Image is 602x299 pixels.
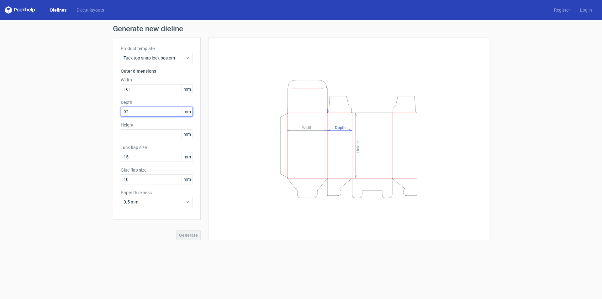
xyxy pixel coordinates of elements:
[356,141,360,152] tspan: Height
[124,55,185,61] span: Tuck top snap lock bottom
[121,167,193,173] label: Glue flap size
[182,152,193,162] span: mm
[182,107,193,116] span: mm
[182,175,193,184] span: mm
[121,68,193,74] h3: Outer dimensions
[302,125,312,130] tspan: Width
[575,7,597,13] a: Log in
[121,45,193,52] label: Product template
[124,199,185,205] span: 0.5 mm
[121,122,193,128] label: Height
[121,99,193,106] label: Depth
[71,7,109,13] a: Diecut layouts
[335,125,346,130] tspan: Depth
[113,25,489,33] h1: Generate new dieline
[549,7,575,13] a: Register
[121,77,193,83] label: Width
[121,189,193,196] label: Paper thickness
[45,7,71,13] a: Dielines
[121,144,193,151] label: Tuck flap size
[182,85,193,94] span: mm
[182,130,193,139] span: mm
